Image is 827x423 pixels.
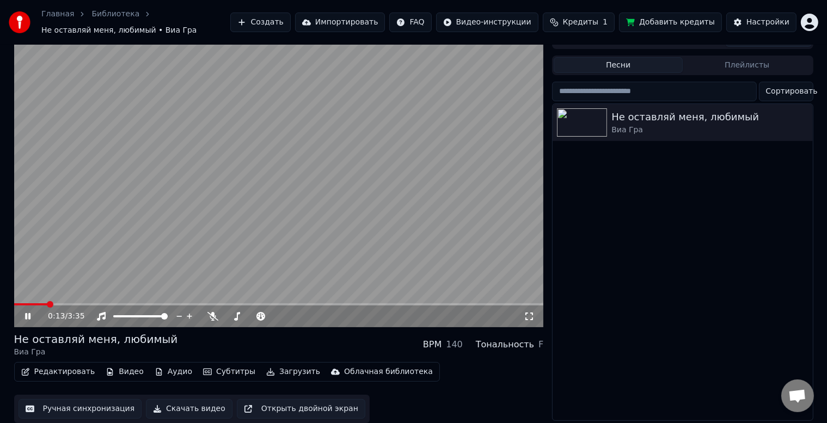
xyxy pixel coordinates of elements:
[619,13,722,32] button: Добавить кредиты
[603,17,608,28] span: 1
[389,13,431,32] button: FAQ
[91,9,139,20] a: Библиотека
[563,17,598,28] span: Кредиты
[48,311,74,322] div: /
[68,311,84,322] span: 3:35
[17,364,100,379] button: Редактировать
[41,9,74,20] a: Главная
[101,364,148,379] button: Видео
[766,86,818,97] span: Сортировать
[295,13,385,32] button: Импортировать
[262,364,324,379] button: Загрузить
[746,17,789,28] div: Настройки
[237,399,365,419] button: Открыть двойной экран
[19,399,142,419] button: Ручная синхронизация
[41,25,197,36] span: Не оставляй меня, любимый • Виа Гра
[446,338,463,351] div: 140
[554,57,683,73] button: Песни
[423,338,442,351] div: BPM
[230,13,290,32] button: Создать
[14,347,178,358] div: Виа Гра
[476,338,534,351] div: Тональность
[611,125,808,136] div: Виа Гра
[543,13,615,32] button: Кредиты1
[781,379,814,412] a: Открытый чат
[41,9,230,36] nav: breadcrumb
[436,13,538,32] button: Видео-инструкции
[611,109,808,125] div: Не оставляй меня, любимый
[683,57,812,73] button: Плейлисты
[726,13,797,32] button: Настройки
[538,338,543,351] div: F
[146,399,232,419] button: Скачать видео
[9,11,30,33] img: youka
[48,311,65,322] span: 0:13
[344,366,433,377] div: Облачная библиотека
[199,364,260,379] button: Субтитры
[150,364,197,379] button: Аудио
[14,332,178,347] div: Не оставляй меня, любимый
